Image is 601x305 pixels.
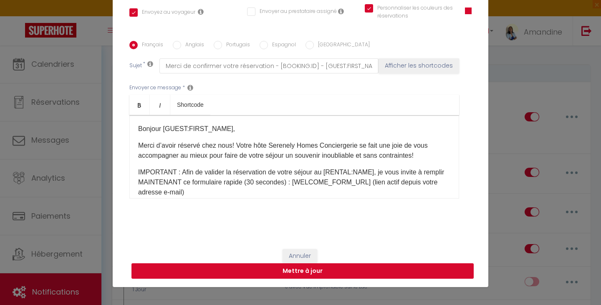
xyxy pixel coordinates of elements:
[283,249,317,263] button: Annuler
[129,84,181,92] label: Envoyer ce message
[131,263,474,279] button: Mettre à jour
[379,58,459,73] button: Afficher les shortcodes
[129,62,142,71] label: Sujet
[338,8,344,15] i: Envoyer au prestataire si il est assigné
[314,41,370,50] label: [GEOGRAPHIC_DATA]
[170,95,210,115] a: Shortcode
[268,41,296,50] label: Espagnol
[138,167,450,197] p: IMPORTANT : Afin de valider la réservation de votre séjour au [RENTAL:NAME], je vous invite à rem...
[147,60,153,67] i: Subject
[138,141,450,161] p: Merci d’avoir réservé chez nous! Votre hôte Serenely Homes Conciergerie se fait une joie de vous ...
[138,124,450,134] p: Bonjour [GUEST:FIRST_NAME],
[138,41,163,50] label: Français
[222,41,250,50] label: Portugais
[187,84,193,91] i: Message
[181,41,204,50] label: Anglais
[198,8,204,15] i: Envoyer au voyageur
[129,95,150,115] a: Bold
[150,95,170,115] a: Italic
